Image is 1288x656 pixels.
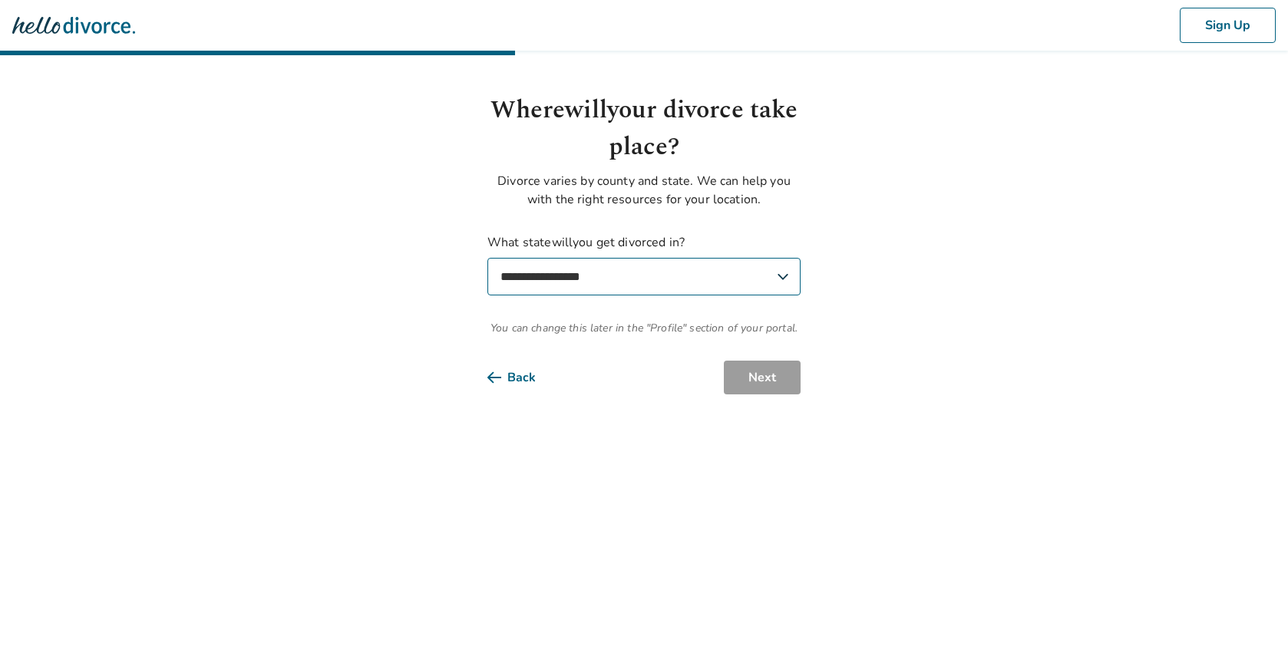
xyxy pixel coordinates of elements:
[487,258,801,295] select: What statewillyou get divorced in?
[1211,582,1288,656] iframe: Chat Widget
[487,320,801,336] span: You can change this later in the "Profile" section of your portal.
[1180,8,1276,43] button: Sign Up
[487,361,560,394] button: Back
[487,233,801,295] label: What state will you get divorced in?
[724,361,801,394] button: Next
[487,172,801,209] p: Divorce varies by county and state. We can help you with the right resources for your location.
[12,10,135,41] img: Hello Divorce Logo
[487,92,801,166] h1: Where will your divorce take place?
